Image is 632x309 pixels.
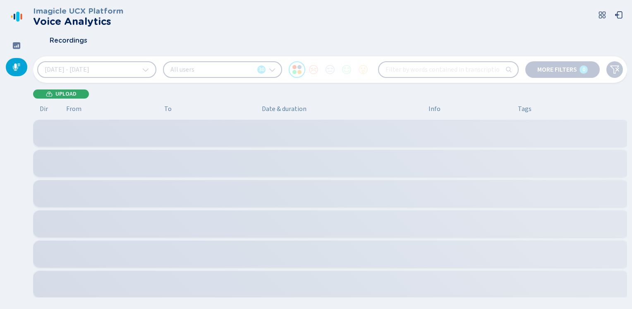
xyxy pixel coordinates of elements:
[525,61,600,78] button: More filters0
[505,66,512,73] svg: search
[610,65,620,75] svg: funnel-disabled
[518,105,531,113] span: Tags
[33,89,89,99] button: Upload
[33,7,123,16] h3: Imagicle UCX Platform
[46,91,53,97] svg: cloud-upload
[582,66,585,73] span: 0
[537,66,577,73] span: More filters
[142,66,149,73] svg: chevron-down
[12,41,21,50] svg: dashboard-filled
[429,105,440,113] span: Info
[164,105,172,113] span: To
[40,105,48,113] span: Dir
[55,91,77,97] span: Upload
[6,58,27,76] div: Recordings
[262,105,422,113] span: Date & duration
[45,66,89,73] span: [DATE] - [DATE]
[66,105,81,113] span: From
[12,63,21,71] svg: mic-fill
[379,62,518,77] input: Filter by words contained in transcription
[6,36,27,55] div: Dashboard
[50,37,87,44] span: Recordings
[37,61,156,78] button: [DATE] - [DATE]
[615,11,623,19] svg: box-arrow-left
[606,61,623,78] button: Clear filters
[33,16,123,27] h2: Voice Analytics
